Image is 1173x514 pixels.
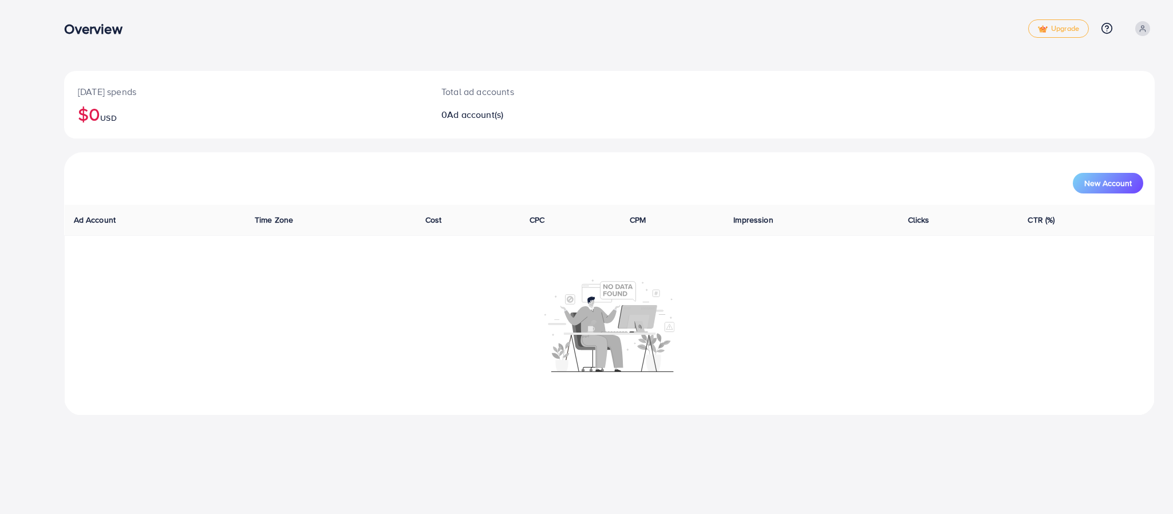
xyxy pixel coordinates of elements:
[1073,173,1143,193] button: New Account
[441,85,686,98] p: Total ad accounts
[100,112,116,124] span: USD
[78,103,414,125] h2: $0
[441,109,686,120] h2: 0
[447,108,503,121] span: Ad account(s)
[64,21,131,37] h3: Overview
[1084,179,1132,187] span: New Account
[733,214,773,226] span: Impression
[74,214,116,226] span: Ad Account
[530,214,544,226] span: CPC
[630,214,646,226] span: CPM
[1038,25,1048,33] img: tick
[908,214,930,226] span: Clicks
[1028,214,1054,226] span: CTR (%)
[1028,19,1089,38] a: tickUpgrade
[1038,25,1079,33] span: Upgrade
[255,214,293,226] span: Time Zone
[78,85,414,98] p: [DATE] spends
[425,214,442,226] span: Cost
[544,278,675,372] img: No account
